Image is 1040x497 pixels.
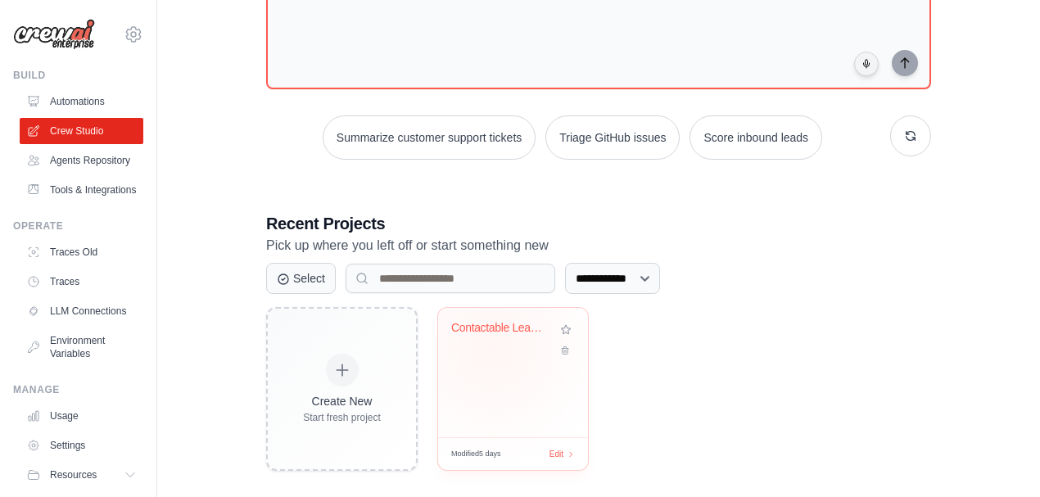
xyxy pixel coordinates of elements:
[451,449,501,460] span: Modified 5 days
[20,147,143,174] a: Agents Repository
[20,118,143,144] a: Crew Studio
[266,263,336,294] button: Select
[20,239,143,265] a: Traces Old
[20,269,143,295] a: Traces
[20,88,143,115] a: Automations
[20,298,143,324] a: LLM Connections
[20,177,143,203] a: Tools & Integrations
[20,328,143,367] a: Environment Variables
[958,418,1040,497] iframe: Chat Widget
[13,383,143,396] div: Manage
[20,403,143,429] a: Usage
[303,411,381,424] div: Start fresh project
[266,212,931,235] h3: Recent Projects
[557,342,575,359] button: Delete project
[13,19,95,50] img: Logo
[690,115,822,160] button: Score inbound leads
[557,321,575,339] button: Add to favorites
[20,462,143,488] button: Resources
[13,69,143,82] div: Build
[545,115,680,160] button: Triage GitHub issues
[451,321,550,336] div: Contactable Leads Finder
[20,432,143,459] a: Settings
[13,219,143,233] div: Operate
[303,393,381,409] div: Create New
[266,235,931,256] p: Pick up where you left off or start something new
[890,115,931,156] button: Get new suggestions
[854,52,879,76] button: Click to speak your automation idea
[549,448,563,460] span: Edit
[50,468,97,481] span: Resources
[323,115,536,160] button: Summarize customer support tickets
[958,418,1040,497] div: Chatwidget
